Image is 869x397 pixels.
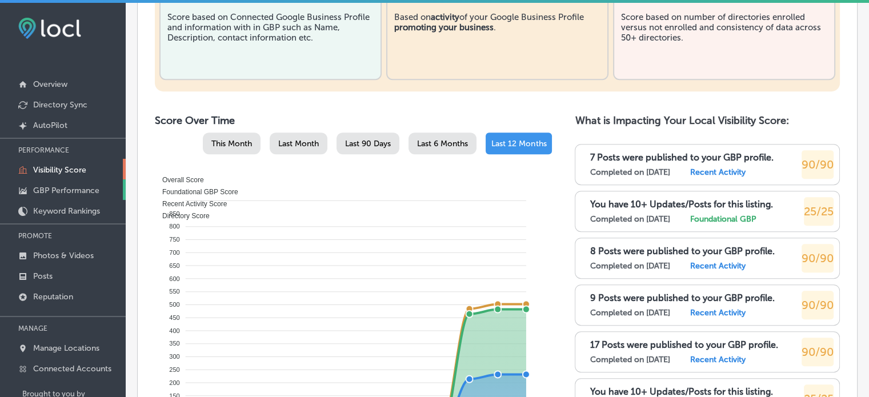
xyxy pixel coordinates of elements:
span: This Month [211,139,252,149]
span: 90/90 [802,345,834,359]
p: Directory Sync [33,100,87,110]
div: Based on of your Google Business Profile . [394,12,600,69]
tspan: 300 [169,353,179,360]
tspan: 600 [169,275,179,282]
label: Foundational GBP [690,214,755,224]
p: 7 Posts were published to your GBP profile. [590,152,773,163]
tspan: 250 [169,366,179,373]
span: Last 6 Months [417,139,468,149]
label: Completed on [DATE] [590,355,670,364]
tspan: 550 [169,288,179,295]
span: Recent Activity Score [154,200,227,208]
tspan: 400 [169,327,179,334]
p: 8 Posts were published to your GBP profile. [590,246,774,256]
b: promoting your business [394,22,494,33]
p: Posts [33,271,53,281]
label: Completed on [DATE] [590,261,670,271]
p: Overview [33,79,67,89]
tspan: 800 [169,223,179,230]
p: 9 Posts were published to your GBP profile. [590,292,774,303]
label: Recent Activity [690,308,745,318]
span: 90/90 [802,158,834,171]
p: Reputation [33,292,73,302]
p: Photos & Videos [33,251,94,260]
p: Connected Accounts [33,364,111,374]
b: activity [431,12,459,22]
span: Foundational GBP Score [154,188,238,196]
p: You have 10+ Updates/Posts for this listing. [590,199,772,210]
label: Completed on [DATE] [590,308,670,318]
p: Manage Locations [33,343,99,353]
div: Score based on number of directories enrolled versus not enrolled and consistency of data across ... [621,12,827,69]
p: Visibility Score [33,165,86,175]
p: GBP Performance [33,186,99,195]
span: Directory Score [154,212,210,220]
p: You have 10+ Updates/Posts for this listing. [590,386,772,397]
label: Recent Activity [690,355,745,364]
tspan: 200 [169,379,179,386]
h2: What is Impacting Your Local Visibility Score: [575,114,840,127]
label: Recent Activity [690,167,745,177]
span: Overall Score [154,176,204,184]
span: Last 12 Months [491,139,546,149]
span: 90/90 [802,251,834,265]
p: Keyword Rankings [33,206,100,216]
tspan: 450 [169,314,179,321]
span: Last 90 Days [345,139,391,149]
tspan: 700 [169,249,179,256]
span: 90/90 [802,298,834,312]
div: Score based on Connected Google Business Profile and information with in GBP such as Name, Descri... [167,12,374,69]
label: Recent Activity [690,261,745,271]
p: 17 Posts were published to your GBP profile. [590,339,778,350]
h2: Score Over Time [155,114,552,127]
tspan: 350 [169,340,179,347]
label: Completed on [DATE] [590,167,670,177]
label: Completed on [DATE] [590,214,670,224]
tspan: 500 [169,301,179,308]
span: 25/25 [804,204,834,218]
tspan: 750 [169,236,179,243]
tspan: 650 [169,262,179,269]
p: AutoPilot [33,121,67,130]
img: fda3e92497d09a02dc62c9cd864e3231.png [18,18,81,39]
span: Last Month [278,139,319,149]
tspan: 850 [169,210,179,216]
